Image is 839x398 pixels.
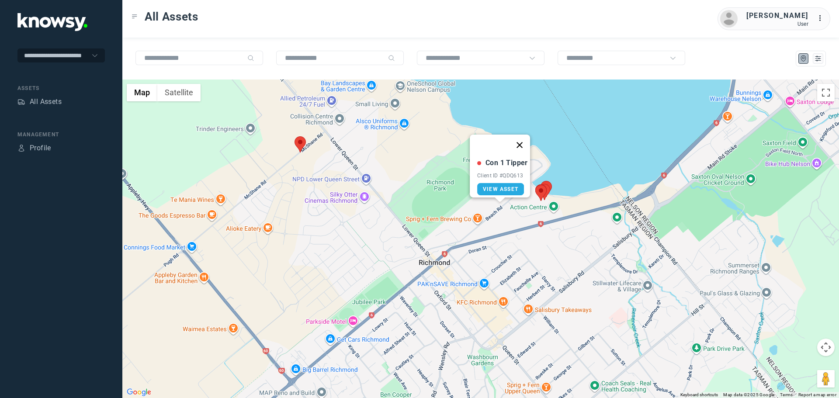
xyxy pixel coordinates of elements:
[17,131,105,138] div: Management
[247,55,254,62] div: Search
[145,9,198,24] span: All Assets
[485,158,528,168] div: Con 1 Tipper
[798,392,836,397] a: Report a map error
[817,84,835,101] button: Toggle fullscreen view
[817,13,828,24] div: :
[814,55,822,62] div: List
[818,15,826,21] tspan: ...
[125,387,153,398] img: Google
[817,370,835,388] button: Drag Pegman onto the map to open Street View
[17,144,25,152] div: Profile
[477,173,528,179] div: Client ID #QDQ613
[30,143,51,153] div: Profile
[17,13,87,31] img: Application Logo
[17,143,51,153] a: ProfileProfile
[17,97,62,107] a: AssetsAll Assets
[157,84,201,101] button: Show satellite imagery
[17,84,105,92] div: Assets
[746,21,808,27] div: User
[125,387,153,398] a: Open this area in Google Maps (opens a new window)
[30,97,62,107] div: All Assets
[817,339,835,356] button: Map camera controls
[800,55,808,62] div: Map
[127,84,157,101] button: Show street map
[388,55,395,62] div: Search
[780,392,793,397] a: Terms (opens in new tab)
[680,392,718,398] button: Keyboard shortcuts
[477,183,524,195] a: View Asset
[817,13,828,25] div: :
[17,98,25,106] div: Assets
[132,14,138,20] div: Toggle Menu
[720,10,738,28] img: avatar.png
[723,392,774,397] span: Map data ©2025 Google
[483,186,518,192] span: View Asset
[509,135,530,156] button: Close
[746,10,808,21] div: [PERSON_NAME]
